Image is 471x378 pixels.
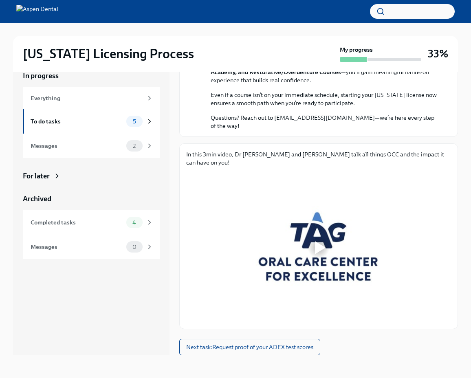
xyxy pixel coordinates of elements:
div: Messages [31,242,123,251]
button: Next task:Request proof of your ADEX test scores [179,339,320,355]
a: Archived [23,194,160,204]
span: 4 [128,220,141,226]
div: Everything [31,94,143,103]
h2: [US_STATE] Licensing Process [23,46,194,62]
span: Next task : Request proof of your ADEX test scores [186,343,313,351]
a: Everything [23,87,160,109]
p: Even if a course isn’t on your immediate schedule, starting your [US_STATE] license now ensures a... [211,91,438,107]
div: Completed tasks [31,218,123,227]
a: Messages2 [23,134,160,158]
span: 0 [128,244,141,250]
a: For later [23,171,160,181]
div: For later [23,171,50,181]
h3: 33% [428,46,448,61]
a: In progress [23,71,160,81]
img: Aspen Dental [16,5,58,18]
div: Messages [31,141,123,150]
p: In this 3min video, Dr [PERSON_NAME] and [PERSON_NAME] talk all things OCC and the impact it can ... [186,150,451,167]
a: Completed tasks4 [23,210,160,235]
a: To do tasks5 [23,109,160,134]
div: To do tasks [31,117,123,126]
span: 5 [128,119,141,125]
span: 2 [128,143,141,149]
strong: My progress [340,46,373,54]
a: Messages0 [23,235,160,259]
p: Questions? Reach out to [EMAIL_ADDRESS][DOMAIN_NAME]—we’re here every step of the way! [211,114,438,130]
